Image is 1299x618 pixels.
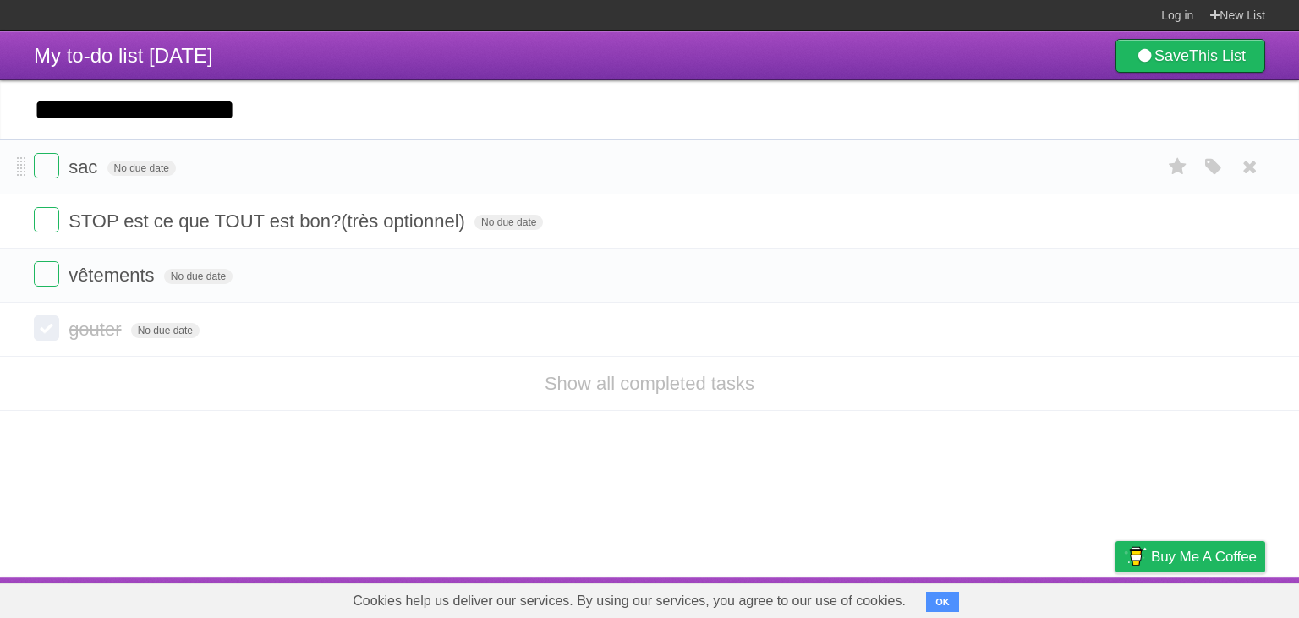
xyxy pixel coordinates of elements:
span: No due date [474,215,543,230]
label: Done [34,153,59,178]
a: Buy me a coffee [1115,541,1265,572]
span: No due date [131,323,200,338]
img: Buy me a coffee [1124,542,1147,571]
span: My to-do list [DATE] [34,44,213,67]
b: This List [1189,47,1246,64]
span: gouter [69,319,125,340]
label: Done [34,315,59,341]
a: SaveThis List [1115,39,1265,73]
a: Terms [1036,582,1073,614]
a: Privacy [1093,582,1137,614]
a: About [891,582,926,614]
button: OK [926,592,959,612]
span: Buy me a coffee [1151,542,1257,572]
a: Suggest a feature [1159,582,1265,614]
label: Star task [1162,153,1194,181]
label: Done [34,261,59,287]
span: No due date [107,161,176,176]
span: No due date [164,269,233,284]
span: STOP est ce que TOUT est bon?(très optionnel) [69,211,469,232]
a: Developers [946,582,1015,614]
label: Done [34,207,59,232]
span: Cookies help us deliver our services. By using our services, you agree to our use of cookies. [336,584,923,618]
span: sac [69,156,101,178]
a: Show all completed tasks [545,373,754,394]
span: vêtements [69,265,159,286]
